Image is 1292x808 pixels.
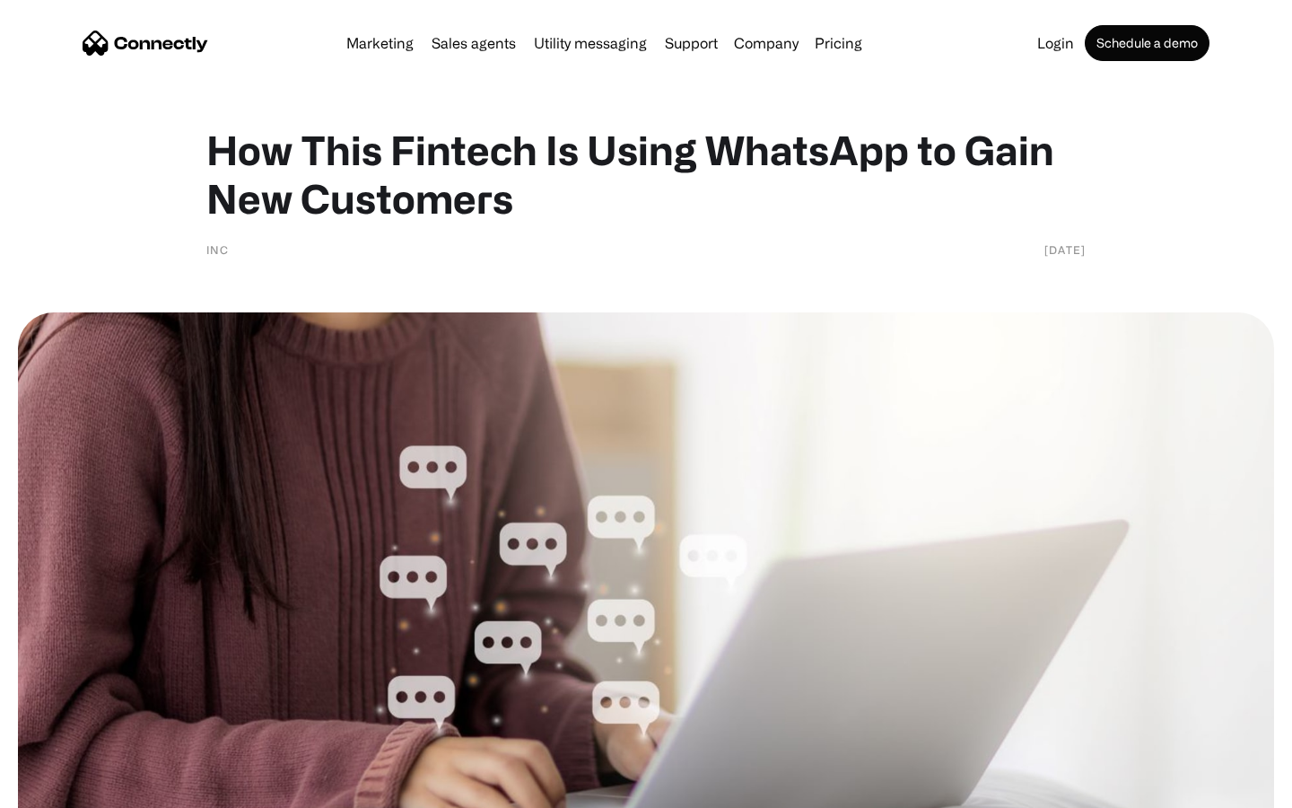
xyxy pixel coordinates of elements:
[18,777,108,802] aside: Language selected: English
[424,36,523,50] a: Sales agents
[1030,36,1081,50] a: Login
[734,31,799,56] div: Company
[658,36,725,50] a: Support
[729,31,804,56] div: Company
[1044,241,1086,259] div: [DATE]
[527,36,654,50] a: Utility messaging
[36,777,108,802] ul: Language list
[206,241,229,259] div: INC
[206,126,1086,223] h1: How This Fintech Is Using WhatsApp to Gain New Customers
[1085,25,1209,61] a: Schedule a demo
[339,36,421,50] a: Marketing
[807,36,869,50] a: Pricing
[83,30,208,57] a: home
